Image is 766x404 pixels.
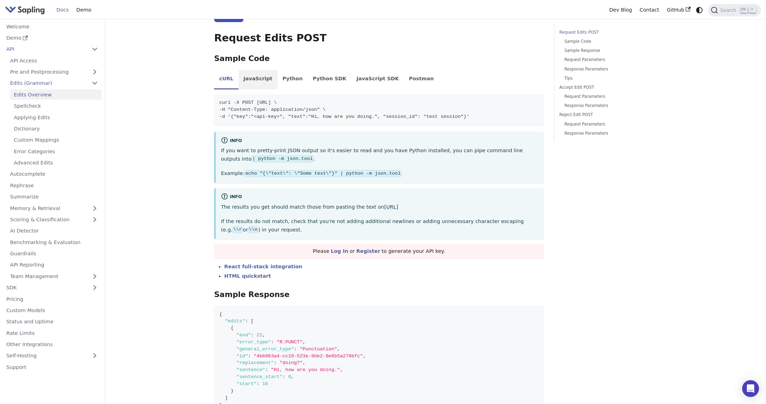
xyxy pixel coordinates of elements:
[340,367,343,372] span: ,
[231,388,233,393] span: }
[605,5,635,15] a: Dev Blog
[331,248,348,254] a: Log In
[88,44,102,54] button: Collapse sidebar category 'API'
[363,353,366,359] span: ,
[248,353,251,359] span: :
[742,380,759,397] div: Open Intercom Messenger
[214,244,544,259] div: Please or to generate your API key.
[254,353,363,359] span: "4bb963a4-cc19-523e-9bb2-9e6b5a270bfc"
[237,360,274,365] span: "replacement"
[694,5,705,15] button: Switch between dark and light mode (currently system mode)
[6,226,102,236] a: AI Detector
[559,112,654,118] a: Reject Edit POST
[5,5,45,15] img: Sapling.ai
[237,346,294,352] span: "general_error_type"
[271,339,274,345] span: :
[564,56,652,63] a: Request Parameters
[10,146,102,156] a: Error Categories
[251,332,254,338] span: :
[2,44,88,54] a: API
[2,362,102,372] a: Support
[280,360,303,365] span: "doing?"
[718,7,740,13] span: Search
[221,169,539,178] p: Example:
[2,328,102,338] a: Rate Limits
[2,351,102,361] a: Self-Hosting
[214,70,238,89] li: cURL
[288,374,291,379] span: 0
[384,204,398,210] a: [URL]
[302,360,305,365] span: ,
[564,47,652,54] a: Sample Response
[564,130,652,137] a: Response Parameters
[214,290,544,299] h3: Sample Response
[245,318,248,324] span: :
[6,55,102,66] a: API Access
[282,374,285,379] span: :
[6,215,102,225] a: Scoring & Classification
[294,346,297,352] span: :
[219,107,326,112] span: -H "Content-Type: application/json" \
[219,100,277,105] span: curl -X POST [URL] \
[5,5,47,15] a: Sapling.ai
[6,260,102,270] a: API Reporting
[2,339,102,350] a: Other Integrations
[237,353,248,359] span: "id"
[88,283,102,293] button: Expand sidebar category 'SDK'
[404,70,439,89] li: Postman
[257,381,259,386] span: :
[6,67,102,77] a: Pre and Postprocessing
[749,7,756,13] kbd: K
[265,367,268,372] span: :
[6,249,102,259] a: Guardrails
[10,135,102,145] a: Custom Mappings
[239,70,278,89] li: JavaScript
[2,294,102,304] a: Pricing
[224,264,302,269] a: React full-stack integration
[232,226,242,233] code: \\r
[337,346,340,352] span: ,
[231,325,233,331] span: {
[636,5,663,15] a: Contact
[564,93,652,100] a: Request Parameters
[221,193,539,201] div: info
[271,367,340,372] span: "Hi, how are you doing."
[564,66,652,73] a: Response Parameters
[2,33,102,43] a: Demo
[237,381,257,386] span: "start"
[708,4,761,16] button: Search (Ctrl+K)
[237,374,282,379] span: "sentence_start"
[214,32,544,45] h2: Request Edits POST
[564,121,652,128] a: Request Parameters
[2,283,88,293] a: SDK
[2,317,102,327] a: Status and Uptime
[10,112,102,122] a: Applying Edits
[73,5,95,15] a: Demo
[2,21,102,32] a: Welcome
[221,203,539,211] p: The results you get should match those from pasting the text on
[559,29,654,36] a: Request Edits POST
[564,38,652,45] a: Sample Code
[564,102,652,109] a: Response Parameters
[356,248,380,254] a: Register
[352,70,404,89] li: JavaScript SDK
[6,203,102,213] a: Memory & Retrieval
[262,332,265,338] span: ,
[559,84,654,91] a: Accept Edit POST
[6,271,102,281] a: Team Management
[291,374,294,379] span: ,
[300,346,337,352] span: "Punctuation"
[225,318,245,324] span: "edits"
[262,381,268,386] span: 16
[219,312,222,317] span: {
[10,124,102,134] a: Dictionary
[221,137,539,145] div: info
[278,70,308,89] li: Python
[10,89,102,100] a: Edits Overview
[6,78,102,88] a: Edits (Grammar)
[10,101,102,111] a: Spellcheck
[237,367,265,372] span: "sentence"
[248,226,258,233] code: \\n
[53,5,73,15] a: Docs
[6,237,102,247] a: Benchmarking & Evaluation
